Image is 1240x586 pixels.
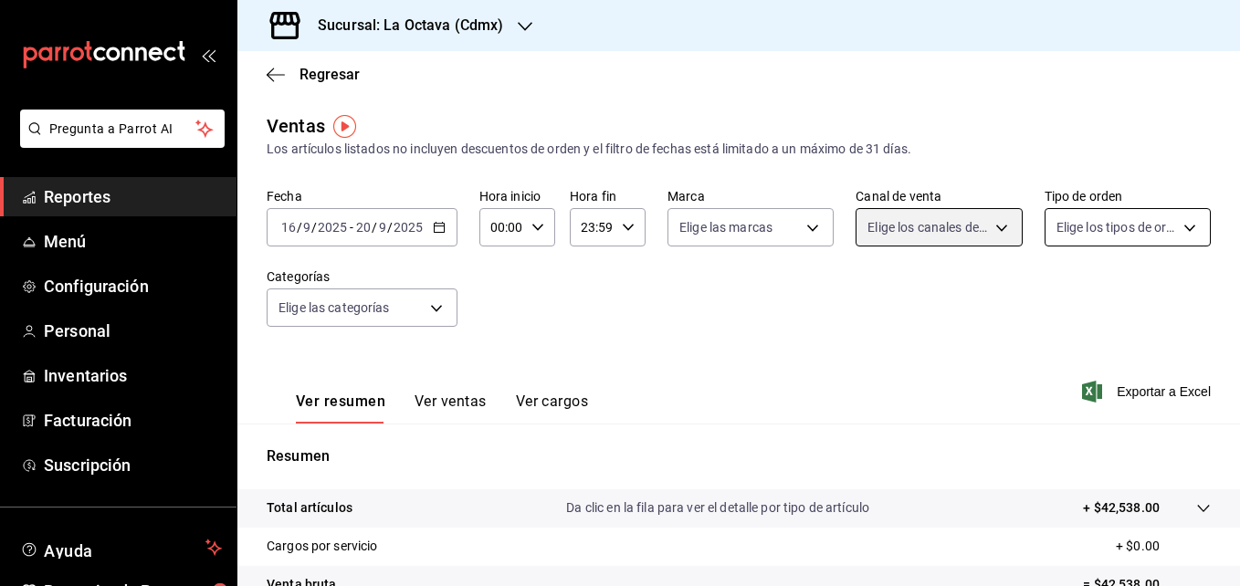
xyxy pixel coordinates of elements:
[387,220,393,235] span: /
[415,392,487,424] button: Ver ventas
[1083,498,1160,518] p: + $42,538.00
[566,498,869,518] p: Da clic en la fila para ver el detalle por tipo de artículo
[378,220,387,235] input: --
[44,363,222,388] span: Inventarios
[267,190,457,203] label: Fecha
[570,190,646,203] label: Hora fin
[302,220,311,235] input: --
[44,453,222,477] span: Suscripción
[299,66,360,83] span: Regresar
[44,408,222,433] span: Facturación
[667,190,834,203] label: Marca
[201,47,215,62] button: open_drawer_menu
[267,498,352,518] p: Total artículos
[317,220,348,235] input: ----
[303,15,503,37] h3: Sucursal: La Octava (Cdmx)
[278,298,390,317] span: Elige las categorías
[516,392,589,424] button: Ver cargos
[311,220,317,235] span: /
[1045,190,1211,203] label: Tipo de orden
[267,66,360,83] button: Regresar
[679,218,772,236] span: Elige las marcas
[267,140,1211,159] div: Los artículos listados no incluyen descuentos de orden y el filtro de fechas está limitado a un m...
[44,319,222,343] span: Personal
[333,115,356,138] img: Tooltip marker
[479,190,555,203] label: Hora inicio
[867,218,988,236] span: Elige los canales de venta
[296,392,588,424] div: navigation tabs
[1116,537,1211,556] p: + $0.00
[13,132,225,152] a: Pregunta a Parrot AI
[44,229,222,254] span: Menú
[1086,381,1211,403] button: Exportar a Excel
[296,392,385,424] button: Ver resumen
[267,270,457,283] label: Categorías
[267,112,325,140] div: Ventas
[856,190,1022,203] label: Canal de venta
[49,120,196,139] span: Pregunta a Parrot AI
[44,537,198,559] span: Ayuda
[44,184,222,209] span: Reportes
[44,274,222,298] span: Configuración
[1056,218,1177,236] span: Elige los tipos de orden
[372,220,377,235] span: /
[297,220,302,235] span: /
[267,445,1211,467] p: Resumen
[393,220,424,235] input: ----
[355,220,372,235] input: --
[267,537,378,556] p: Cargos por servicio
[280,220,297,235] input: --
[20,110,225,148] button: Pregunta a Parrot AI
[350,220,353,235] span: -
